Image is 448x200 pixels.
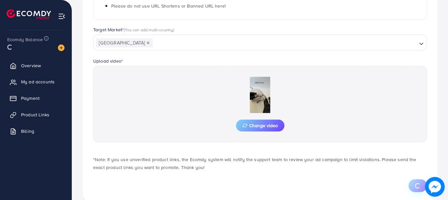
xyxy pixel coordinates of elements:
[21,128,34,134] span: Billing
[7,36,43,43] span: Ecomdy Balance
[21,111,49,118] span: Product Links
[425,177,444,196] img: image
[93,35,427,50] div: Search for option
[243,123,278,128] span: Change video
[111,3,226,9] span: Please do not use URL Shortens or Banned URL here!
[96,38,153,47] span: [GEOGRAPHIC_DATA]
[93,58,123,64] label: Upload video
[93,26,174,33] label: Target Market
[7,9,51,19] img: logo
[153,38,416,48] input: Search for option
[21,78,55,85] span: My ad accounts
[124,27,174,33] span: (You can add multi-country)
[236,120,284,131] button: Change video
[21,95,40,101] span: Payment
[58,13,66,20] img: menu
[5,59,67,72] a: Overview
[5,108,67,121] a: Product Links
[5,75,67,88] a: My ad accounts
[146,41,150,44] button: Deselect Pakistan
[227,77,293,113] img: Preview Image
[5,125,67,138] a: Billing
[93,156,427,171] p: *Note: If you use unverified product links, the Ecomdy system will notify the support team to rev...
[21,62,41,69] span: Overview
[58,44,65,51] img: image
[5,92,67,105] a: Payment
